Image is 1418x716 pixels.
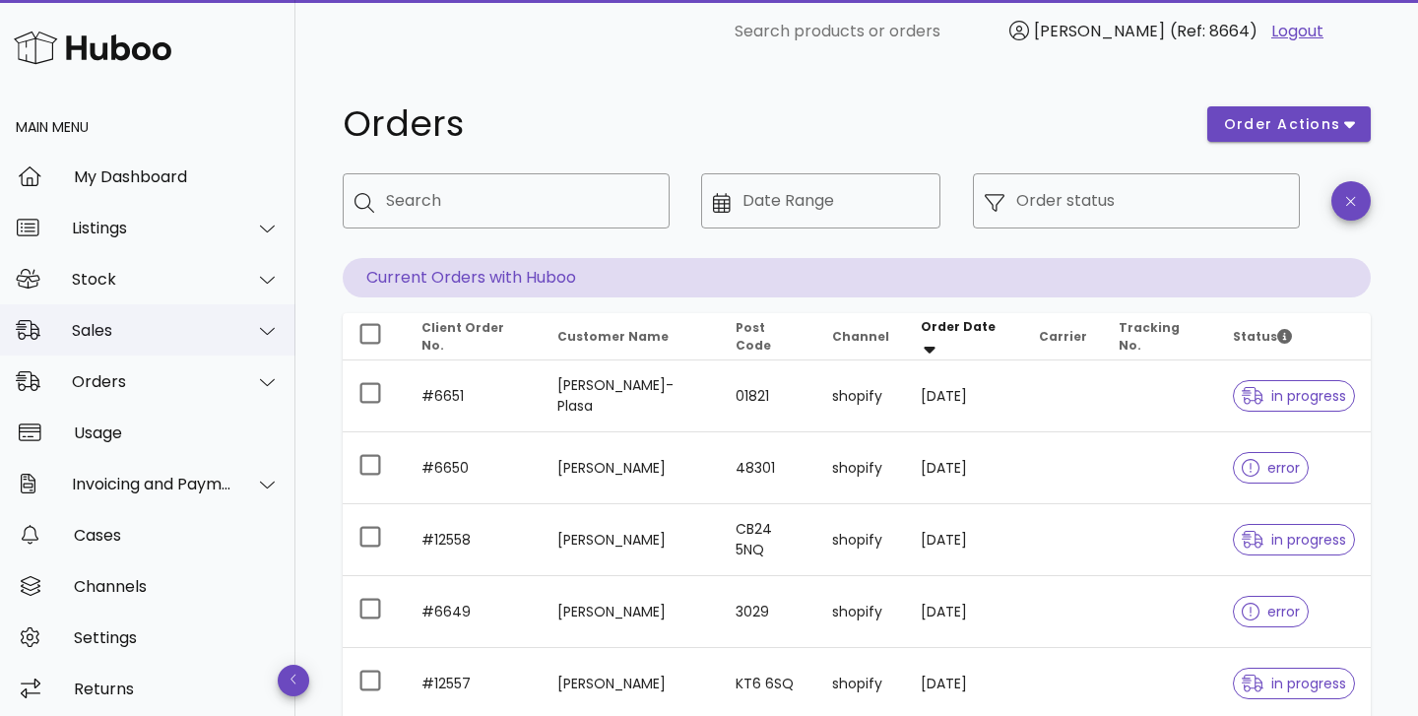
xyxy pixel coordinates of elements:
[720,576,816,648] td: 3029
[1242,533,1346,547] span: in progress
[14,27,171,69] img: Huboo Logo
[1119,319,1180,354] span: Tracking No.
[72,219,232,237] div: Listings
[542,432,720,504] td: [PERSON_NAME]
[72,270,232,289] div: Stock
[74,423,280,442] div: Usage
[1170,20,1257,42] span: (Ref: 8664)
[905,504,1022,576] td: [DATE]
[1034,20,1165,42] span: [PERSON_NAME]
[74,680,280,698] div: Returns
[74,577,280,596] div: Channels
[921,318,996,335] span: Order Date
[74,628,280,647] div: Settings
[816,360,905,432] td: shopify
[343,106,1184,142] h1: Orders
[557,328,669,345] span: Customer Name
[406,504,542,576] td: #12558
[832,328,889,345] span: Channel
[816,432,905,504] td: shopify
[1207,106,1371,142] button: order actions
[1103,313,1217,360] th: Tracking No.
[74,167,280,186] div: My Dashboard
[406,576,542,648] td: #6649
[816,576,905,648] td: shopify
[72,321,232,340] div: Sales
[1242,389,1346,403] span: in progress
[542,313,720,360] th: Customer Name
[406,313,542,360] th: Client Order No.
[1242,677,1346,690] span: in progress
[905,576,1022,648] td: [DATE]
[542,504,720,576] td: [PERSON_NAME]
[1242,461,1300,475] span: error
[421,319,504,354] span: Client Order No.
[1039,328,1087,345] span: Carrier
[1271,20,1323,43] a: Logout
[1233,328,1292,345] span: Status
[720,360,816,432] td: 01821
[720,313,816,360] th: Post Code
[1023,313,1103,360] th: Carrier
[72,475,232,493] div: Invoicing and Payments
[406,432,542,504] td: #6650
[816,504,905,576] td: shopify
[74,526,280,545] div: Cases
[1223,114,1341,135] span: order actions
[816,313,905,360] th: Channel
[905,360,1022,432] td: [DATE]
[343,258,1371,297] p: Current Orders with Huboo
[72,372,232,391] div: Orders
[406,360,542,432] td: #6651
[905,313,1022,360] th: Order Date: Sorted descending. Activate to remove sorting.
[1242,605,1300,618] span: error
[542,576,720,648] td: [PERSON_NAME]
[1217,313,1371,360] th: Status
[720,432,816,504] td: 48301
[905,432,1022,504] td: [DATE]
[542,360,720,432] td: [PERSON_NAME]-Plasa
[736,319,771,354] span: Post Code
[720,504,816,576] td: CB24 5NQ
